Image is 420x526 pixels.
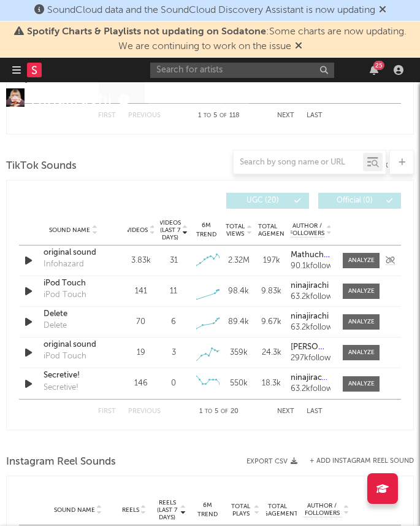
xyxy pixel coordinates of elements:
[291,282,330,290] a: ninajirachi
[170,285,177,298] div: 11
[185,109,253,123] div: 1 5 118
[318,193,401,209] button: Official(0)
[291,262,330,271] div: 90.1k followers
[303,502,342,517] span: Author / Followers
[370,65,378,75] button: 25
[226,285,252,298] div: 98.4k
[156,499,179,521] span: Reels (last 7 days)
[291,251,330,260] a: Mathuch [PERSON_NAME]
[234,197,291,204] span: UGC ( 20 )
[205,409,212,414] span: to
[226,377,252,390] div: 550k
[234,158,363,168] input: Search by song name or URL
[291,312,329,320] strong: ninajirachi
[221,409,228,414] span: of
[297,458,414,465] div: + Add Instagram Reel Sound
[379,6,386,15] span: Dismiss
[6,455,116,470] span: Instagram Reel Sounds
[193,221,220,239] div: 6M Trend
[307,112,323,119] button: Last
[47,6,375,15] span: SoundCloud data and the SoundCloud Discovery Assistant is now updating
[226,347,252,359] div: 359k
[254,503,301,517] span: Total Engagements
[27,27,266,37] span: Spotify Charts & Playlists not updating on Sodatone
[128,112,161,119] button: Previous
[27,27,407,52] span: : Some charts are now updating. We are continuing to work on the issue
[307,408,323,415] button: Last
[54,506,95,514] span: Sound Name
[229,503,253,517] span: Total Plays
[128,255,154,267] div: 3.83k
[44,320,67,332] div: Delete
[193,501,223,519] div: 6M Trend
[277,408,294,415] button: Next
[172,347,176,359] div: 3
[373,61,384,70] div: 25
[291,323,330,332] div: 63.2k followers
[44,369,103,382] a: Secretive!
[44,308,103,320] a: Delete
[226,316,252,328] div: 89.4k
[98,112,116,119] button: First
[170,255,178,267] div: 31
[291,374,401,382] strong: ninajirachi & [PERSON_NAME]
[291,354,330,363] div: 297k followers
[126,226,148,234] span: Videos
[289,222,324,238] span: Author / Followers
[258,347,284,359] div: 24.3k
[245,223,291,238] span: Total Engagements
[44,339,103,351] a: original sound
[291,343,330,352] a: [PERSON_NAME]
[258,316,284,328] div: 9.67k
[326,197,383,204] span: Official ( 0 )
[226,193,309,209] button: UGC(20)
[204,113,211,118] span: to
[128,377,154,390] div: 146
[128,285,154,298] div: 141
[277,112,294,119] button: Next
[44,382,78,394] div: Secretive!
[291,312,330,321] a: ninajirachi
[226,255,252,267] div: 2.32M
[295,42,302,52] span: Dismiss
[159,219,181,241] span: Videos (last 7 days)
[128,347,154,359] div: 19
[128,408,161,415] button: Previous
[171,316,176,328] div: 6
[291,374,330,382] a: ninajirachi & [PERSON_NAME]
[246,458,297,465] button: Export CSV
[44,258,84,271] div: Infohazard
[258,377,284,390] div: 18.3k
[310,458,414,465] button: + Add Instagram Reel Sound
[150,63,334,78] input: Search for artists
[291,343,354,351] strong: [PERSON_NAME]
[258,255,284,267] div: 197k
[49,226,90,234] span: Sound Name
[44,289,86,301] div: iPod Touch
[291,251,389,259] strong: Mathuch [PERSON_NAME]
[220,113,227,118] span: of
[185,404,253,419] div: 1 5 20
[291,293,330,301] div: 63.2k followers
[122,506,139,514] span: Reels
[258,285,284,298] div: 9.83k
[98,408,116,415] button: First
[44,247,103,259] a: original sound
[44,350,86,363] div: iPod Touch
[291,282,329,290] strong: ninajirachi
[171,377,176,390] div: 0
[291,385,330,393] div: 63.2k followers
[44,277,103,290] a: iPod Touch
[128,316,154,328] div: 70
[226,223,245,238] span: Total Views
